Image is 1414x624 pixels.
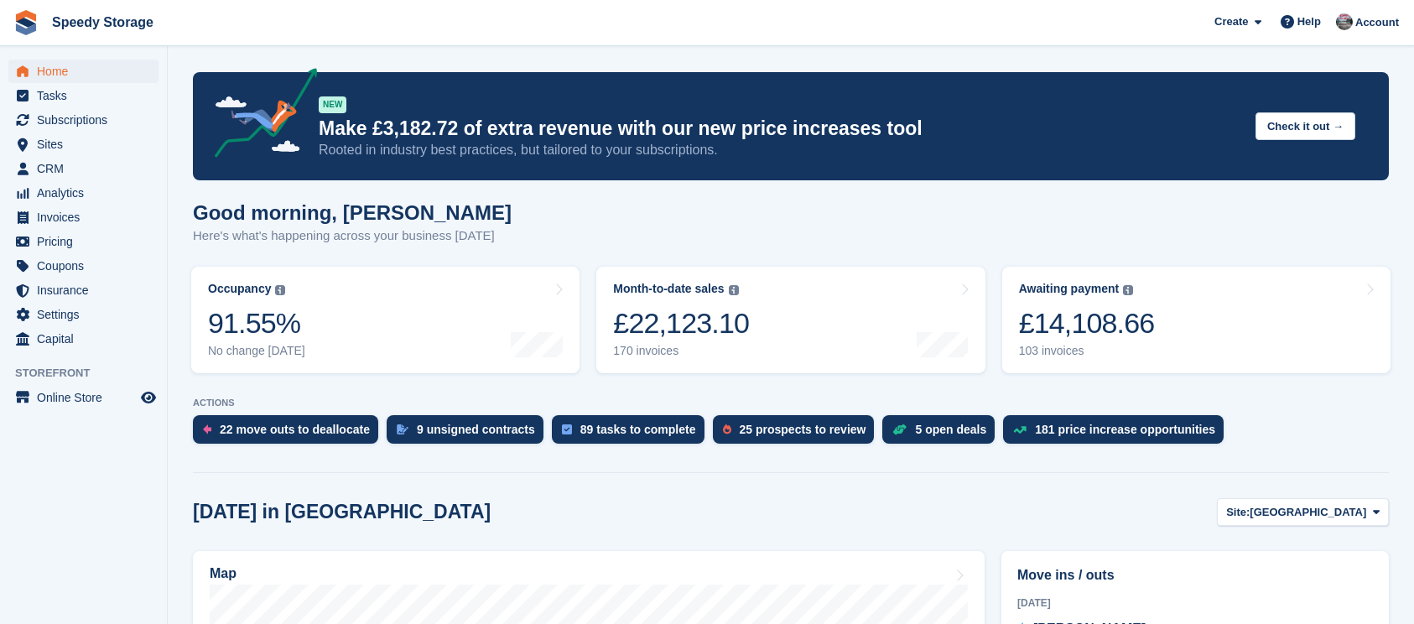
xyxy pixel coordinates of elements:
[37,205,138,229] span: Invoices
[8,303,159,326] a: menu
[8,327,159,351] a: menu
[8,181,159,205] a: menu
[37,327,138,351] span: Capital
[8,205,159,229] a: menu
[1355,14,1399,31] span: Account
[193,398,1389,408] p: ACTIONS
[1019,306,1155,341] div: £14,108.66
[193,415,387,452] a: 22 move outs to deallocate
[8,133,159,156] a: menu
[1255,112,1355,140] button: Check it out →
[1217,498,1389,526] button: Site: [GEOGRAPHIC_DATA]
[319,141,1242,159] p: Rooted in industry best practices, but tailored to your subscriptions.
[1214,13,1248,30] span: Create
[397,424,408,434] img: contract_signature_icon-13c848040528278c33f63329250d36e43548de30e8caae1d1a13099fd9432cc5.svg
[8,278,159,302] a: menu
[723,424,731,434] img: prospect-51fa495bee0391a8d652442698ab0144808aea92771e9ea1ae160a38d050c398.svg
[1003,415,1232,452] a: 181 price increase opportunities
[8,157,159,180] a: menu
[37,230,138,253] span: Pricing
[8,108,159,132] a: menu
[1336,13,1353,30] img: Dan Jackson
[580,423,696,436] div: 89 tasks to complete
[1250,504,1366,521] span: [GEOGRAPHIC_DATA]
[613,282,724,296] div: Month-to-date sales
[8,230,159,253] a: menu
[37,181,138,205] span: Analytics
[1017,565,1373,585] h2: Move ins / outs
[37,254,138,278] span: Coupons
[138,387,159,408] a: Preview store
[193,226,512,246] p: Here's what's happening across your business [DATE]
[613,344,749,358] div: 170 invoices
[8,386,159,409] a: menu
[37,108,138,132] span: Subscriptions
[1019,282,1120,296] div: Awaiting payment
[8,60,159,83] a: menu
[15,365,167,382] span: Storefront
[1019,344,1155,358] div: 103 invoices
[1002,267,1391,373] a: Awaiting payment £14,108.66 103 invoices
[45,8,160,36] a: Speedy Storage
[37,386,138,409] span: Online Store
[203,424,211,434] img: move_outs_to_deallocate_icon-f764333ba52eb49d3ac5e1228854f67142a1ed5810a6f6cc68b1a99e826820c5.svg
[1017,595,1373,611] div: [DATE]
[1035,423,1215,436] div: 181 price increase opportunities
[613,306,749,341] div: £22,123.10
[208,344,305,358] div: No change [DATE]
[740,423,866,436] div: 25 prospects to review
[37,278,138,302] span: Insurance
[1013,426,1027,434] img: price_increase_opportunities-93ffe204e8149a01c8c9dc8f82e8f89637d9d84a8eef4429ea346261dce0b2c0.svg
[1297,13,1321,30] span: Help
[193,501,491,523] h2: [DATE] in [GEOGRAPHIC_DATA]
[37,133,138,156] span: Sites
[193,201,512,224] h1: Good morning, [PERSON_NAME]
[8,84,159,107] a: menu
[275,285,285,295] img: icon-info-grey-7440780725fd019a000dd9b08b2336e03edf1995a4989e88bcd33f0948082b44.svg
[200,68,318,164] img: price-adjustments-announcement-icon-8257ccfd72463d97f412b2fc003d46551f7dbcb40ab6d574587a9cd5c0d94...
[8,254,159,278] a: menu
[37,157,138,180] span: CRM
[892,424,907,435] img: deal-1b604bf984904fb50ccaf53a9ad4b4a5d6e5aea283cecdc64d6e3604feb123c2.svg
[319,117,1242,141] p: Make £3,182.72 of extra revenue with our new price increases tool
[220,423,370,436] div: 22 move outs to deallocate
[37,60,138,83] span: Home
[882,415,1003,452] a: 5 open deals
[552,415,713,452] a: 89 tasks to complete
[37,303,138,326] span: Settings
[208,282,271,296] div: Occupancy
[729,285,739,295] img: icon-info-grey-7440780725fd019a000dd9b08b2336e03edf1995a4989e88bcd33f0948082b44.svg
[417,423,535,436] div: 9 unsigned contracts
[1226,504,1250,521] span: Site:
[208,306,305,341] div: 91.55%
[1123,285,1133,295] img: icon-info-grey-7440780725fd019a000dd9b08b2336e03edf1995a4989e88bcd33f0948082b44.svg
[37,84,138,107] span: Tasks
[596,267,985,373] a: Month-to-date sales £22,123.10 170 invoices
[915,423,986,436] div: 5 open deals
[387,415,552,452] a: 9 unsigned contracts
[562,424,572,434] img: task-75834270c22a3079a89374b754ae025e5fb1db73e45f91037f5363f120a921f8.svg
[191,267,580,373] a: Occupancy 91.55% No change [DATE]
[210,566,237,581] h2: Map
[713,415,883,452] a: 25 prospects to review
[319,96,346,113] div: NEW
[13,10,39,35] img: stora-icon-8386f47178a22dfd0bd8f6a31ec36ba5ce8667c1dd55bd0f319d3a0aa187defe.svg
